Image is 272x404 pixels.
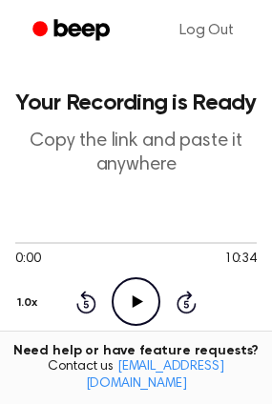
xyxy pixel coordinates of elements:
[19,12,127,50] a: Beep
[15,130,257,177] p: Copy the link and paste it anywhere
[224,250,257,270] span: 10:34
[15,287,44,319] button: 1.0x
[86,360,224,391] a: [EMAIL_ADDRESS][DOMAIN_NAME]
[15,250,40,270] span: 0:00
[15,91,257,114] h1: Your Recording is Ready
[11,359,261,393] span: Contact us
[160,8,253,53] a: Log Out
